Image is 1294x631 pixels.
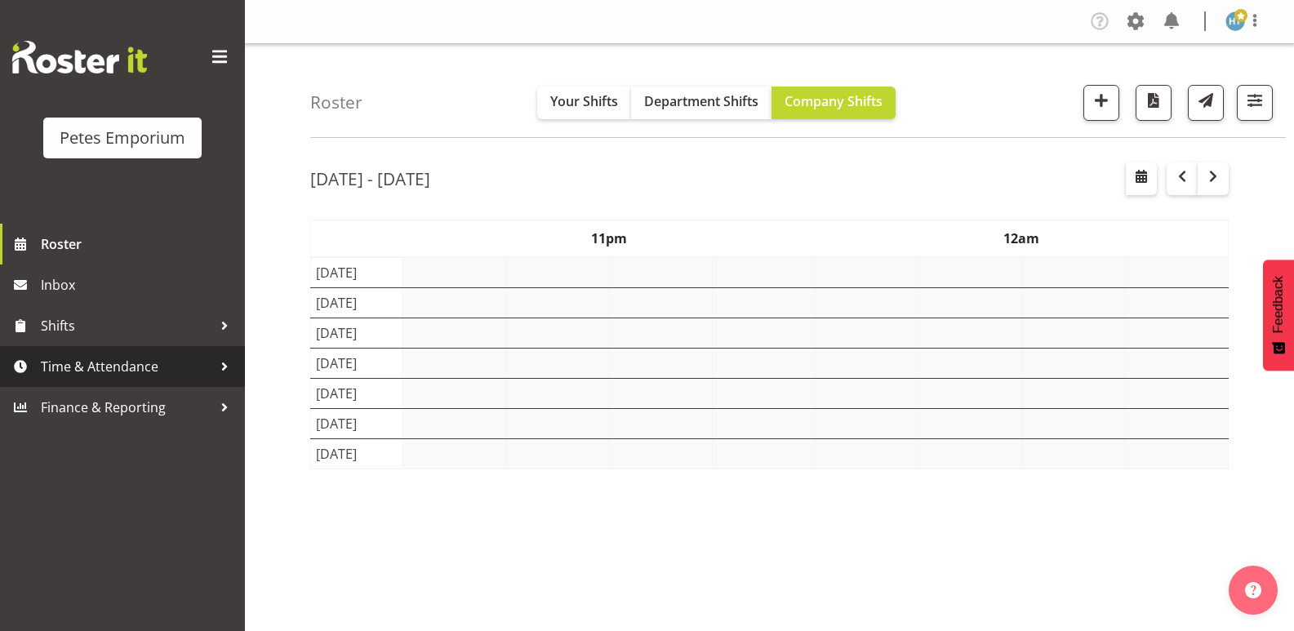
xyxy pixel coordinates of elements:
td: [DATE] [311,408,402,438]
h2: [DATE] - [DATE] [310,168,430,189]
img: help-xxl-2.png [1245,582,1261,598]
img: helena-tomlin701.jpg [1225,11,1245,31]
span: Shifts [41,313,212,338]
h4: Roster [310,93,362,112]
span: Inbox [41,273,237,297]
td: [DATE] [311,257,402,288]
button: Your Shifts [537,87,631,119]
td: [DATE] [311,378,402,408]
td: [DATE] [311,287,402,318]
span: Feedback [1271,276,1286,333]
th: 12am [816,220,1229,257]
span: Finance & Reporting [41,395,212,420]
button: Company Shifts [772,87,896,119]
span: Department Shifts [644,92,758,110]
button: Filter Shifts [1237,85,1273,121]
button: Send a list of all shifts for the selected filtered period to all rostered employees. [1188,85,1224,121]
span: Company Shifts [785,92,883,110]
button: Download a PDF of the roster according to the set date range. [1136,85,1172,121]
td: [DATE] [311,438,402,469]
button: Department Shifts [631,87,772,119]
button: Select a specific date within the roster. [1126,162,1157,195]
th: 11pm [402,220,816,257]
span: Roster [41,232,237,256]
span: Your Shifts [550,92,618,110]
span: Time & Attendance [41,354,212,379]
button: Add a new shift [1083,85,1119,121]
div: Petes Emporium [60,126,185,150]
td: [DATE] [311,348,402,378]
button: Feedback - Show survey [1263,260,1294,371]
td: [DATE] [311,318,402,348]
img: Rosterit website logo [12,41,147,73]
